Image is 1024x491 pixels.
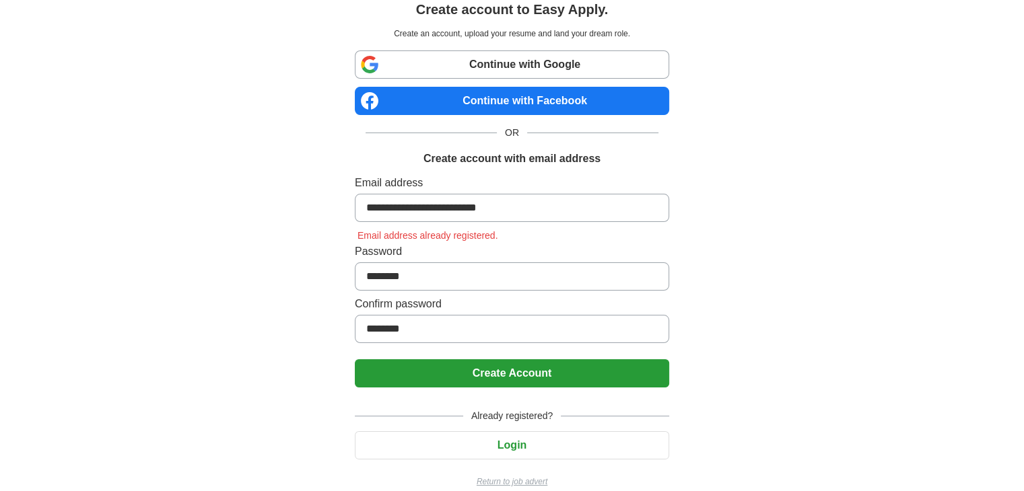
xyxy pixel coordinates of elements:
span: OR [497,126,527,140]
span: Email address already registered. [355,230,501,241]
a: Login [355,439,669,451]
a: Return to job advert [355,476,669,488]
label: Email address [355,175,669,191]
button: Create Account [355,359,669,387]
button: Login [355,431,669,459]
h1: Create account with email address [423,151,601,167]
label: Confirm password [355,296,669,312]
a: Continue with Facebook [355,87,669,115]
span: Already registered? [463,409,561,423]
a: Continue with Google [355,50,669,79]
label: Password [355,243,669,260]
p: Create an account, upload your resume and land your dream role. [357,28,667,40]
